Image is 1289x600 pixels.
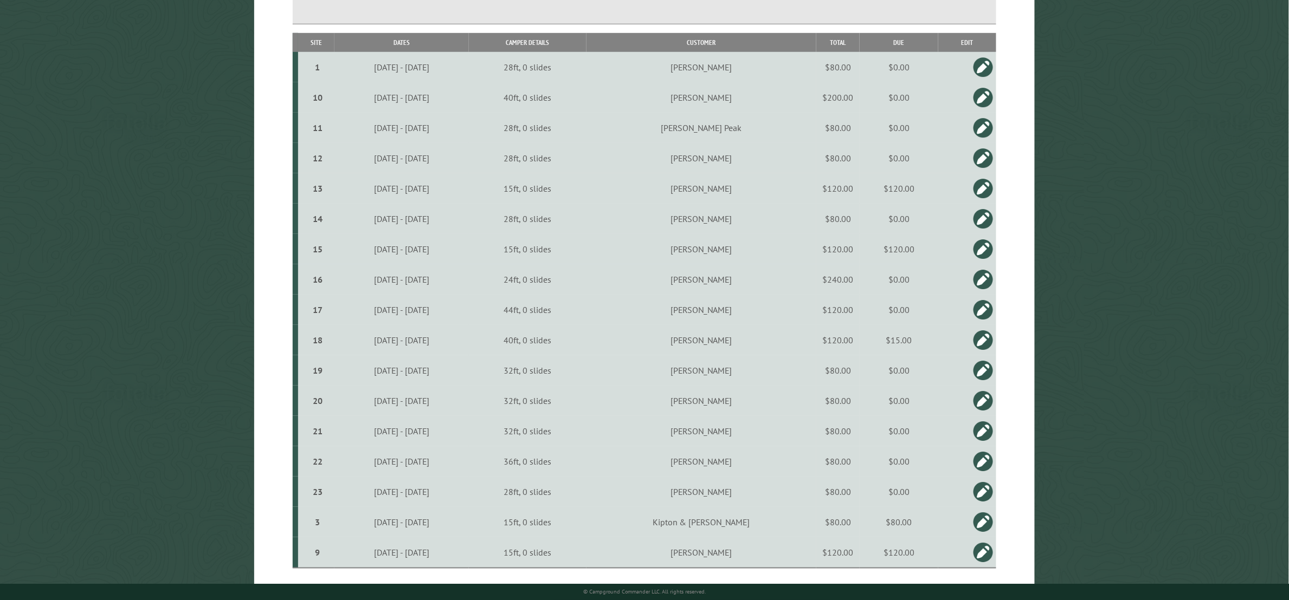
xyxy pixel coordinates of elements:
div: 9 [302,547,333,558]
td: 15ft, 0 slides [469,234,586,264]
div: [DATE] - [DATE] [336,62,467,73]
td: $0.00 [860,264,938,295]
td: $15.00 [860,325,938,355]
div: 3 [302,517,333,527]
th: Due [860,33,938,52]
td: 28ft, 0 slides [469,204,586,234]
td: [PERSON_NAME] [587,477,817,507]
small: © Campground Commander LLC. All rights reserved. [583,588,706,595]
td: $0.00 [860,204,938,234]
td: 15ft, 0 slides [469,537,586,568]
th: Total [816,33,860,52]
th: Edit [938,33,996,52]
div: 1 [302,62,333,73]
td: $120.00 [816,173,860,204]
div: 11 [302,122,333,133]
div: [DATE] - [DATE] [336,153,467,164]
td: $0.00 [860,143,938,173]
div: [DATE] - [DATE] [336,365,467,376]
td: $200.00 [816,82,860,113]
div: 15 [302,244,333,255]
td: 32ft, 0 slides [469,416,586,446]
div: 20 [302,395,333,406]
td: [PERSON_NAME] [587,446,817,477]
td: $0.00 [860,52,938,82]
td: [PERSON_NAME] [587,143,817,173]
td: [PERSON_NAME] [587,173,817,204]
td: 15ft, 0 slides [469,507,586,537]
td: 28ft, 0 slides [469,52,586,82]
td: $0.00 [860,295,938,325]
td: 36ft, 0 slides [469,446,586,477]
td: $80.00 [816,204,860,234]
th: Customer [587,33,817,52]
div: [DATE] - [DATE] [336,395,467,406]
div: 23 [302,486,333,497]
td: 32ft, 0 slides [469,355,586,386]
td: 28ft, 0 slides [469,113,586,143]
div: [DATE] - [DATE] [336,486,467,497]
td: [PERSON_NAME] [587,82,817,113]
td: $0.00 [860,416,938,446]
td: 44ft, 0 slides [469,295,586,325]
th: Dates [334,33,469,52]
td: $0.00 [860,477,938,507]
td: [PERSON_NAME] [587,386,817,416]
div: [DATE] - [DATE] [336,183,467,194]
td: $120.00 [816,295,860,325]
div: [DATE] - [DATE] [336,92,467,103]
td: 28ft, 0 slides [469,477,586,507]
td: $0.00 [860,446,938,477]
td: $0.00 [860,355,938,386]
div: 12 [302,153,333,164]
td: $80.00 [816,477,860,507]
td: $80.00 [816,386,860,416]
td: $80.00 [816,355,860,386]
td: $80.00 [816,52,860,82]
td: [PERSON_NAME] Peak [587,113,817,143]
td: 40ft, 0 slides [469,325,586,355]
td: [PERSON_NAME] [587,295,817,325]
td: 32ft, 0 slides [469,386,586,416]
div: 13 [302,183,333,194]
div: 16 [302,274,333,285]
td: [PERSON_NAME] [587,537,817,568]
td: $120.00 [860,173,938,204]
div: [DATE] - [DATE] [336,335,467,345]
td: 28ft, 0 slides [469,143,586,173]
div: [DATE] - [DATE] [336,456,467,467]
div: 22 [302,456,333,467]
td: $0.00 [860,386,938,416]
div: [DATE] - [DATE] [336,213,467,224]
td: [PERSON_NAME] [587,416,817,446]
td: $120.00 [816,234,860,264]
td: [PERSON_NAME] [587,355,817,386]
td: $0.00 [860,82,938,113]
td: $240.00 [816,264,860,295]
td: $120.00 [816,537,860,568]
td: $120.00 [860,234,938,264]
td: [PERSON_NAME] [587,204,817,234]
td: 24ft, 0 slides [469,264,586,295]
td: $120.00 [816,325,860,355]
th: Camper Details [469,33,586,52]
div: 18 [302,335,333,345]
div: 14 [302,213,333,224]
td: 40ft, 0 slides [469,82,586,113]
td: $80.00 [816,143,860,173]
div: 10 [302,92,333,103]
th: Site [298,33,334,52]
td: 15ft, 0 slides [469,173,586,204]
td: [PERSON_NAME] [587,264,817,295]
div: [DATE] - [DATE] [336,517,467,527]
td: [PERSON_NAME] [587,52,817,82]
div: [DATE] - [DATE] [336,274,467,285]
div: [DATE] - [DATE] [336,547,467,558]
td: $80.00 [816,416,860,446]
div: 19 [302,365,333,376]
div: [DATE] - [DATE] [336,426,467,436]
td: $120.00 [860,537,938,568]
td: [PERSON_NAME] [587,234,817,264]
td: [PERSON_NAME] [587,325,817,355]
td: Kipton & [PERSON_NAME] [587,507,817,537]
